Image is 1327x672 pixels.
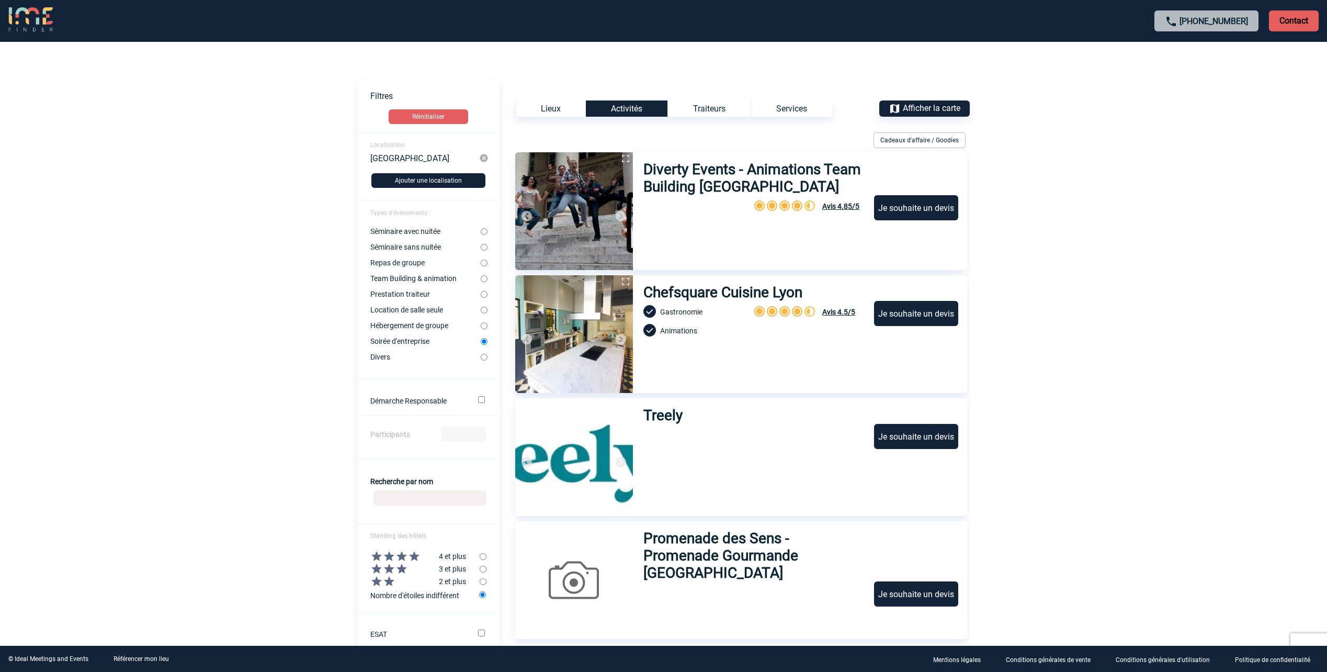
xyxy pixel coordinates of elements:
[370,290,481,298] label: Prestation traiteur
[586,100,667,117] div: Activités
[389,109,468,124] button: Réinitialiser
[370,259,481,267] label: Repas de groupe
[925,654,997,664] a: Mentions légales
[869,132,970,148] div: Filtrer sur Cadeaux d'affaire / Goodies
[643,407,690,424] h3: Treely
[874,132,966,148] div: Cadeaux d'affaire / Goodies
[1179,16,1248,26] a: [PHONE_NUMBER]
[8,655,88,663] div: © Ideal Meetings and Events
[370,588,480,602] label: Nombre d'étoiles indifférent
[370,227,481,236] label: Séminaire avec nuitée
[358,575,480,588] label: 2 et plus
[667,100,751,117] div: Traiteurs
[1116,656,1210,664] p: Conditions générales d'utilisation
[822,308,855,316] span: Avis 4.5/5
[478,396,485,403] input: Démarche Responsable
[751,100,832,117] div: Services
[370,209,430,217] span: Types d'évènements :
[933,656,981,664] p: Mentions légales
[1165,15,1177,28] img: call-24-px.png
[1235,656,1310,664] p: Politique de confidentialité
[874,301,958,326] div: Je souhaite un devis
[114,655,169,663] a: Référencer mon lieu
[643,284,803,301] h3: Chefsquare Cuisine Lyon
[874,195,958,220] div: Je souhaite un devis
[1006,656,1091,664] p: Conditions générales de vente
[358,109,500,124] a: Réinitialiser
[1227,654,1327,664] a: Politique de confidentialité
[903,103,960,113] span: Afficher la carte
[1269,10,1319,31] p: Contact
[515,100,586,117] div: Lieux
[660,327,697,335] span: Animations
[370,337,481,345] label: Soirée d'entreprise
[660,308,702,316] span: Gastronomie
[370,274,481,283] label: Team Building & animation
[874,424,958,449] div: Je souhaite un devis
[358,563,480,575] label: 3 et plus
[643,305,656,318] img: check-circle-24-px-b.png
[874,581,958,607] div: Je souhaite un devis
[370,321,481,330] label: Hébergement de groupe
[370,353,481,361] label: Divers
[479,153,489,163] img: cancel-24-px-g.png
[370,532,426,540] span: Standing des hôtels
[643,161,865,195] h3: Diverty Events - Animations Team Building [GEOGRAPHIC_DATA]
[515,275,633,393] img: 1.jpg
[370,430,410,439] label: Participants
[643,324,656,337] img: check-circle-24-px-b.png
[370,153,480,163] div: [GEOGRAPHIC_DATA]
[358,550,480,563] label: 4 et plus
[1107,654,1227,664] a: Conditions générales d'utilisation
[643,530,865,581] h3: Promenade des Sens - Promenade Gourmande [GEOGRAPHIC_DATA]
[515,152,633,270] img: 1.jpg
[370,243,481,251] label: Séminaire sans nuitée
[515,521,633,639] img: notfoundimage.jpg
[370,141,405,149] span: Localisation
[370,630,464,639] label: ESAT
[370,477,433,486] label: Recherche par nom
[997,654,1107,664] a: Conditions générales de vente
[515,398,633,516] img: 1.jpg
[822,202,859,210] span: Avis 4.85/5
[370,397,464,405] label: Démarche Responsable
[371,173,485,188] button: Ajouter une localisation
[370,306,481,314] label: Location de salle seule
[370,91,500,101] p: Filtres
